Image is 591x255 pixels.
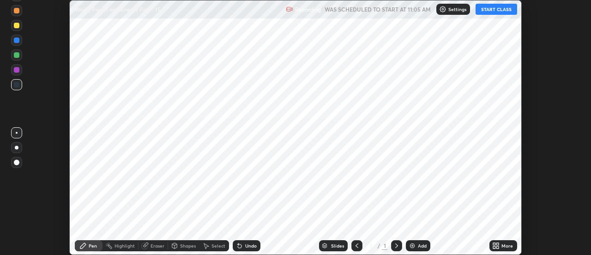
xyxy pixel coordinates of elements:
p: Recording [295,6,321,13]
div: Shapes [180,243,196,248]
div: More [501,243,513,248]
div: Highlight [115,243,135,248]
div: / [377,243,380,249]
div: Add [418,243,427,248]
img: class-settings-icons [439,6,446,13]
img: recording.375f2c34.svg [286,6,293,13]
button: START CLASS [476,4,517,15]
div: Select [211,243,225,248]
div: Pen [89,243,97,248]
img: add-slide-button [409,242,416,249]
h5: WAS SCHEDULED TO START AT 11:05 AM [325,5,431,13]
p: Work , Power and Energy Part - 15 [75,6,161,13]
p: Settings [448,7,466,12]
div: Eraser [151,243,164,248]
div: 1 [382,242,387,250]
div: Undo [245,243,257,248]
div: Slides [331,243,344,248]
div: 1 [366,243,375,249]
